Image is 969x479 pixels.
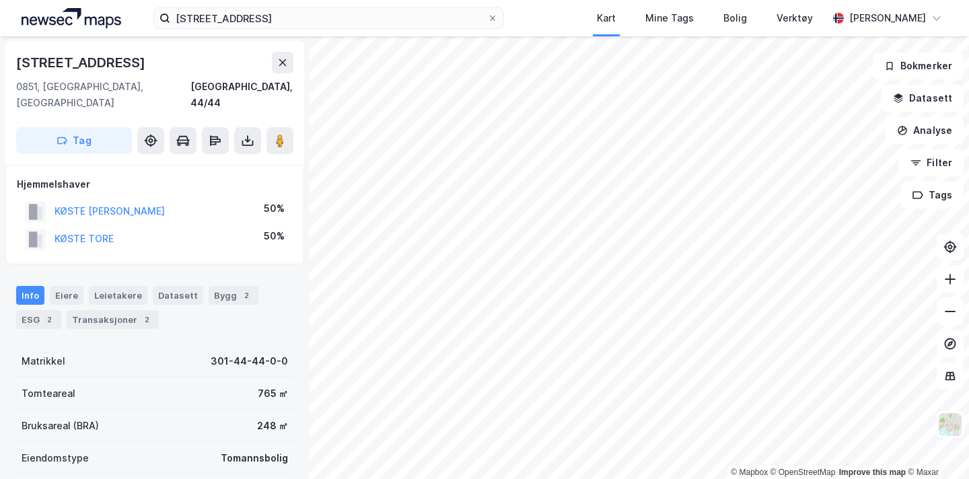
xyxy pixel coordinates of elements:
div: 50% [264,200,285,217]
div: [STREET_ADDRESS] [16,52,148,73]
div: 2 [140,313,153,326]
img: Z [937,412,963,437]
div: Eiendomstype [22,450,89,466]
button: Tags [901,182,964,209]
div: 0851, [GEOGRAPHIC_DATA], [GEOGRAPHIC_DATA] [16,79,190,111]
div: Mine Tags [645,10,694,26]
div: Leietakere [89,286,147,305]
div: 765 ㎡ [258,385,288,402]
div: [PERSON_NAME] [849,10,926,26]
div: ESG [16,310,61,329]
div: Kontrollprogram for chat [902,414,969,479]
a: Mapbox [731,468,768,477]
div: Transaksjoner [67,310,159,329]
img: logo.a4113a55bc3d86da70a041830d287a7e.svg [22,8,121,28]
a: OpenStreetMap [770,468,836,477]
button: Tag [16,127,132,154]
div: Verktøy [777,10,813,26]
button: Bokmerker [873,52,964,79]
div: 301-44-44-0-0 [211,353,288,369]
div: Hjemmelshaver [17,176,293,192]
div: Bolig [723,10,747,26]
div: 2 [42,313,56,326]
div: Eiere [50,286,83,305]
iframe: Chat Widget [902,414,969,479]
div: Bygg [209,286,258,305]
input: Søk på adresse, matrikkel, gårdeiere, leietakere eller personer [170,8,487,28]
div: Kart [597,10,616,26]
div: Datasett [153,286,203,305]
div: Info [16,286,44,305]
button: Datasett [882,85,964,112]
div: Bruksareal (BRA) [22,418,99,434]
div: 2 [240,289,253,302]
button: Filter [899,149,964,176]
a: Improve this map [839,468,906,477]
div: Matrikkel [22,353,65,369]
div: Tomannsbolig [221,450,288,466]
div: 50% [264,228,285,244]
div: 248 ㎡ [257,418,288,434]
button: Analyse [886,117,964,144]
div: Tomteareal [22,385,75,402]
div: [GEOGRAPHIC_DATA], 44/44 [190,79,293,111]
